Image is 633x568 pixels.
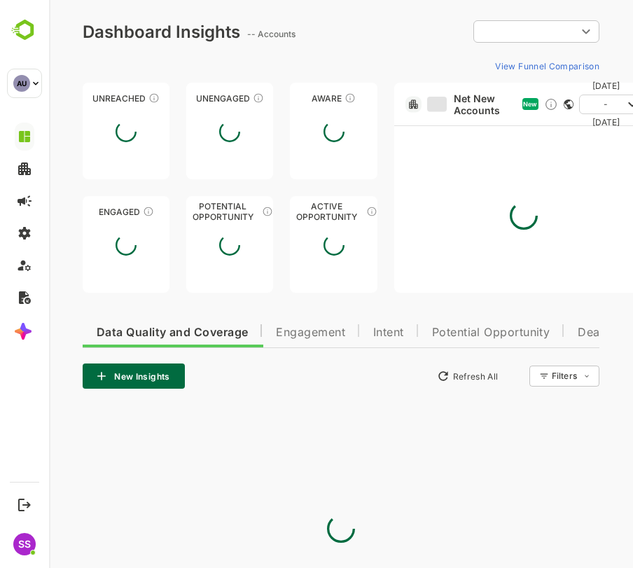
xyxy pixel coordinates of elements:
span: New [474,100,488,108]
div: Unreached [34,93,120,104]
div: These accounts are MQAs and can be passed on to Inside Sales [213,206,224,217]
div: SS [13,533,36,555]
div: ​ [424,19,550,44]
span: Potential Opportunity [383,327,501,338]
div: These accounts have just entered the buying cycle and need further nurturing [295,92,307,104]
span: Intent [324,327,355,338]
button: [DATE] - [DATE] [530,95,594,114]
button: New Insights [34,363,136,389]
div: Filters [501,363,550,389]
div: These accounts have not shown enough engagement and need nurturing [204,92,215,104]
div: Dashboard Insights [34,22,191,42]
div: This card does not support filter and segments [515,99,524,109]
ag: -- Accounts [198,29,251,39]
div: Potential Opportunity [137,207,224,217]
div: These accounts have not been engaged with for a defined time period [99,92,111,104]
button: Refresh All [382,365,455,387]
a: Net New Accounts [378,92,468,116]
div: Unengaged [137,93,224,104]
button: View Funnel Comparison [440,55,550,77]
span: Engagement [227,327,296,338]
div: These accounts are warm, further nurturing would qualify them to MQAs [94,206,105,217]
div: AU [13,75,30,92]
div: Discover new ICP-fit accounts showing engagement — via intent surges, anonymous website visits, L... [495,97,509,111]
button: Logout [15,495,34,514]
span: Data Quality and Coverage [48,327,199,338]
span: [DATE] - [DATE] [541,77,573,132]
img: BambooboxLogoMark.f1c84d78b4c51b1a7b5f700c9845e183.svg [7,17,43,43]
span: Deal [529,327,554,338]
div: Aware [241,93,328,104]
div: Active Opportunity [241,207,328,217]
div: Engaged [34,207,120,217]
div: Filters [503,370,528,381]
div: These accounts have open opportunities which might be at any of the Sales Stages [317,206,328,217]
